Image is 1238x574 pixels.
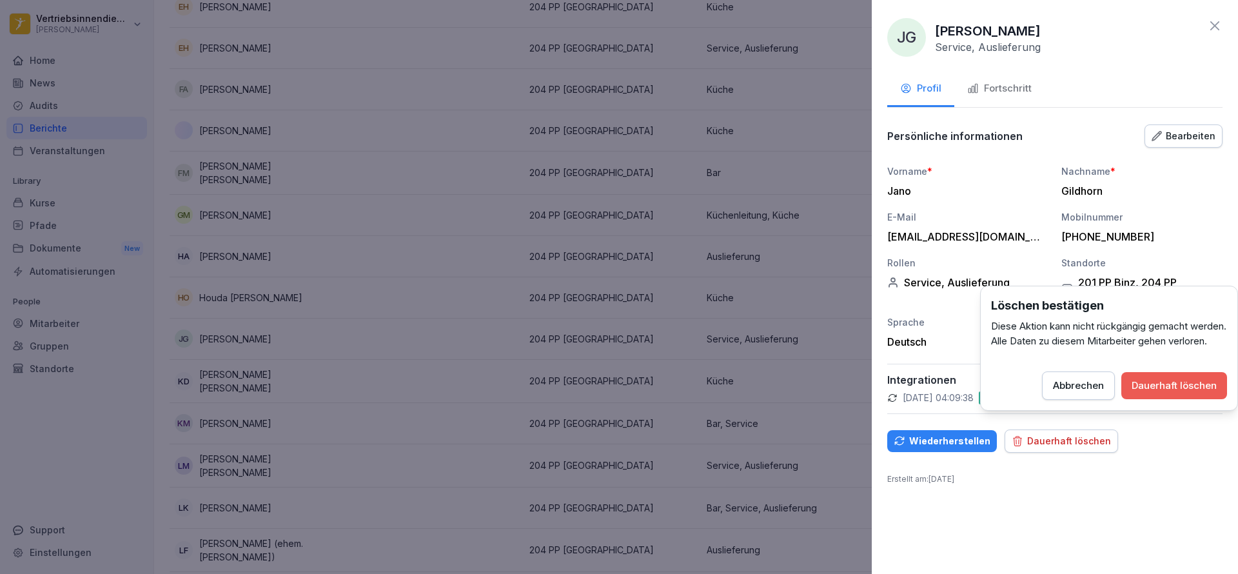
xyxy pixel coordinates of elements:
[967,81,1032,96] div: Fortschritt
[887,430,997,452] button: Wiederherstellen
[887,184,1042,197] div: Jano
[1061,230,1216,243] div: [PHONE_NUMBER]
[1061,276,1223,302] div: 201 PP Binz, 204 PP Greifswald
[1145,124,1223,148] button: Bearbeiten
[1061,210,1223,224] div: Mobilnummer
[991,319,1227,348] p: Diese Aktion kann nicht rückgängig gemacht werden. Alle Daten zu diesem Mitarbeiter gehen verloren.
[887,230,1042,243] div: [EMAIL_ADDRESS][DOMAIN_NAME]
[887,18,926,57] div: JG
[887,276,1048,289] div: Service, Auslieferung
[1061,184,1216,197] div: Gildhorn
[1042,371,1115,400] button: Abbrechen
[903,391,974,404] p: [DATE] 04:09:38
[935,21,1041,41] p: [PERSON_NAME]
[1132,379,1217,393] div: Dauerhaft löschen
[900,81,941,96] div: Profil
[894,434,990,448] div: Wiederherstellen
[1061,164,1223,178] div: Nachname
[1012,434,1111,448] div: Dauerhaft löschen
[887,210,1048,224] div: E-Mail
[1061,256,1223,270] div: Standorte
[935,41,1041,54] p: Service, Auslieferung
[887,164,1048,178] div: Vorname
[1005,430,1118,453] button: Dauerhaft löschen
[991,297,1227,314] h3: Löschen bestätigen
[1121,372,1227,399] button: Dauerhaft löschen
[979,391,992,404] img: gastromatic.png
[887,72,954,107] button: Profil
[887,373,1223,386] p: Integrationen
[1053,379,1104,393] div: Abbrechen
[887,130,1023,143] p: Persönliche informationen
[1152,129,1215,143] div: Bearbeiten
[954,72,1045,107] button: Fortschritt
[887,256,1048,270] div: Rollen
[887,473,1223,485] p: Erstellt am : [DATE]
[887,315,1048,329] div: Sprache
[887,335,1048,348] div: Deutsch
